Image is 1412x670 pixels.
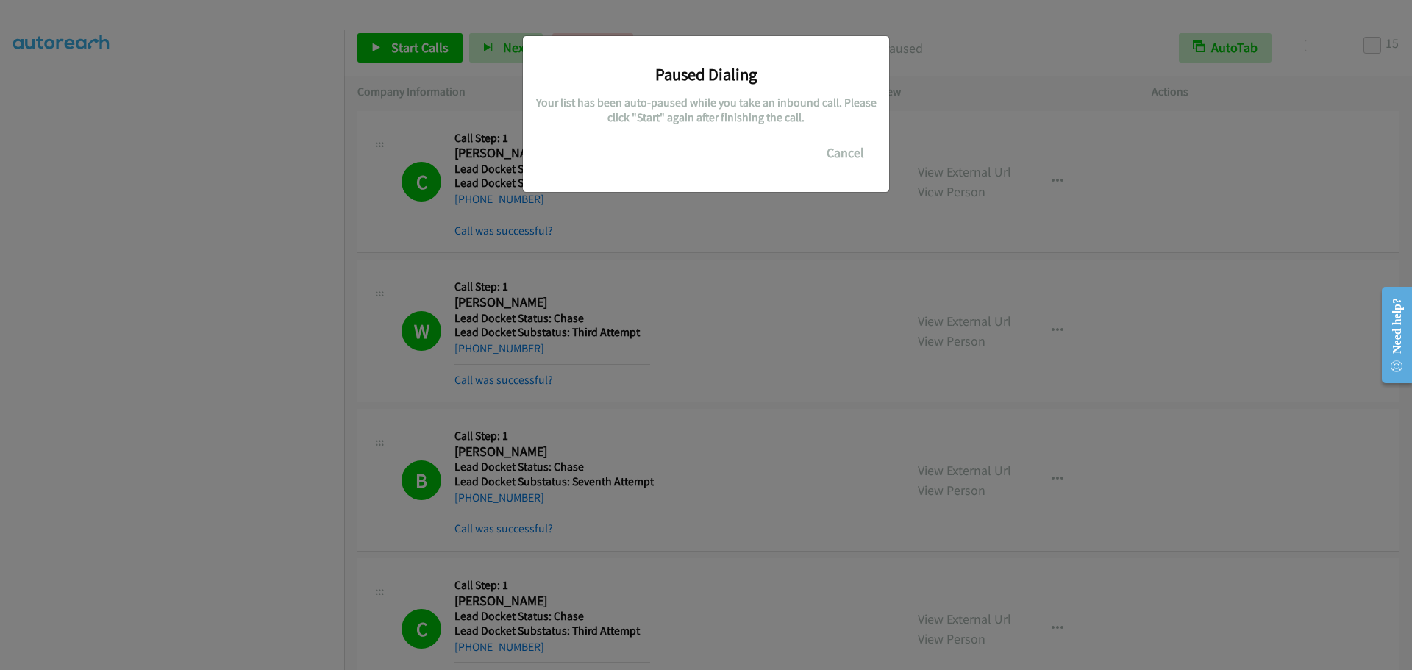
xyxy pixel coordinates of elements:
[1369,277,1412,393] iframe: Resource Center
[534,64,878,85] h3: Paused Dialing
[534,96,878,124] h5: Your list has been auto-paused while you take an inbound call. Please click "Start" again after f...
[813,138,878,168] button: Cancel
